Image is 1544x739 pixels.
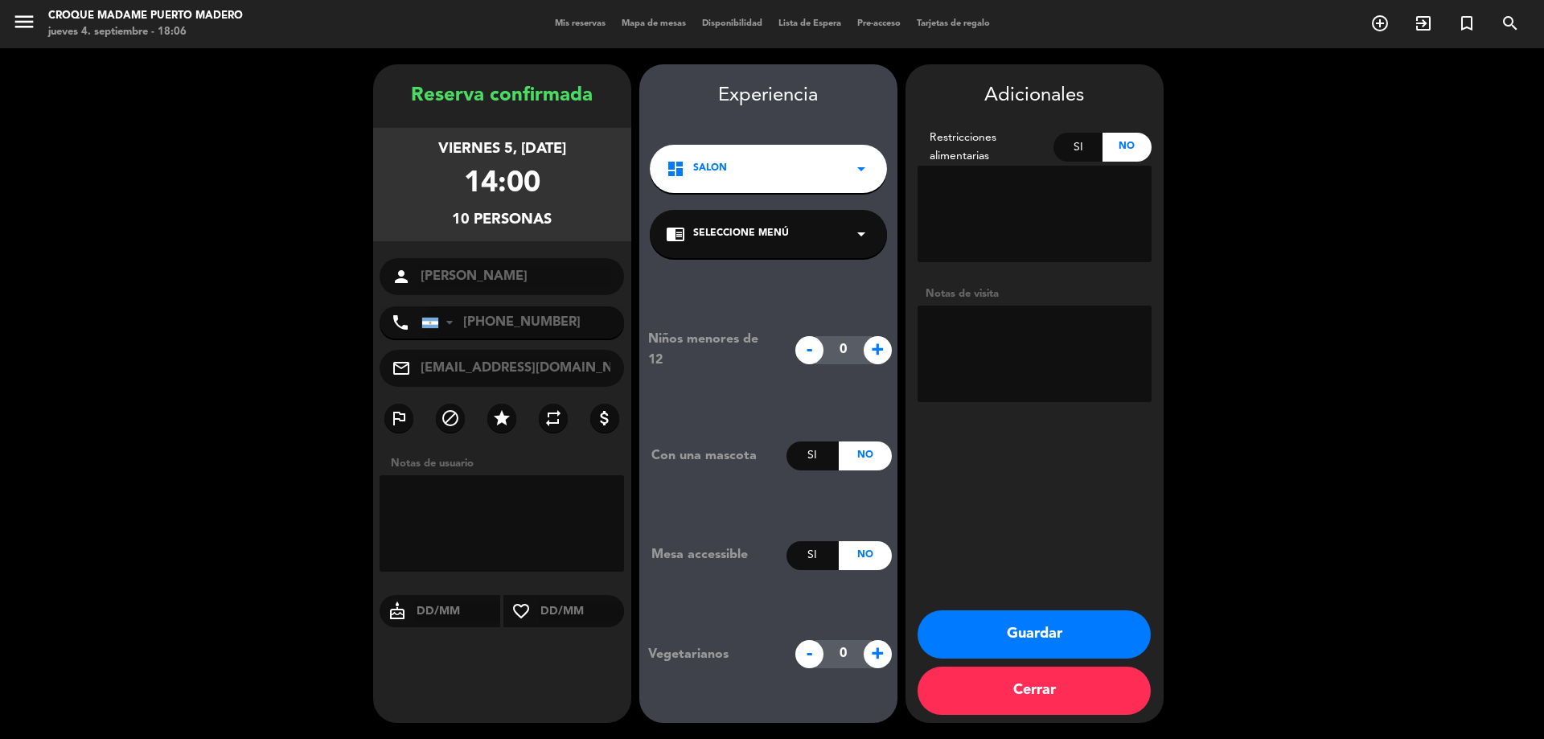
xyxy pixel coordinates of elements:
[918,285,1152,302] div: Notas de visita
[438,138,566,161] div: viernes 5, [DATE]
[770,19,849,28] span: Lista de Espera
[636,644,786,665] div: Vegetarianos
[918,129,1054,166] div: Restricciones alimentarias
[503,601,539,621] i: favorite_border
[464,161,540,208] div: 14:00
[12,10,36,39] button: menu
[918,80,1152,112] div: Adicionales
[909,19,998,28] span: Tarjetas de regalo
[1053,133,1103,162] div: Si
[852,224,871,244] i: arrow_drop_down
[636,329,786,371] div: Niños menores de 12
[544,409,563,428] i: repeat
[383,455,631,472] div: Notas de usuario
[389,409,409,428] i: outlined_flag
[666,224,685,244] i: chrome_reader_mode
[48,8,243,24] div: Croque Madame Puerto Madero
[392,359,411,378] i: mail_outline
[422,307,459,338] div: Argentina: +54
[786,441,839,470] div: Si
[539,601,625,622] input: DD/MM
[786,541,839,570] div: Si
[795,640,823,668] span: -
[1370,14,1390,33] i: add_circle_outline
[639,445,786,466] div: Con una mascota
[918,667,1151,715] button: Cerrar
[614,19,694,28] span: Mapa de mesas
[380,601,415,621] i: cake
[12,10,36,34] i: menu
[1103,133,1152,162] div: No
[391,313,410,332] i: phone
[849,19,909,28] span: Pre-acceso
[694,19,770,28] span: Disponibilidad
[48,24,243,40] div: jueves 4. septiembre - 18:06
[864,640,892,668] span: +
[693,226,789,242] span: Seleccione Menú
[839,541,891,570] div: No
[918,610,1151,659] button: Guardar
[639,80,897,112] div: Experiencia
[1414,14,1433,33] i: exit_to_app
[666,159,685,179] i: dashboard
[852,159,871,179] i: arrow_drop_down
[547,19,614,28] span: Mis reservas
[441,409,460,428] i: block
[864,336,892,364] span: +
[492,409,511,428] i: star
[1501,14,1520,33] i: search
[693,161,727,177] span: SALON
[595,409,614,428] i: attach_money
[639,544,786,565] div: Mesa accessible
[1457,14,1476,33] i: turned_in_not
[415,601,501,622] input: DD/MM
[795,336,823,364] span: -
[452,208,552,232] div: 10 personas
[839,441,891,470] div: No
[373,80,631,112] div: Reserva confirmada
[392,267,411,286] i: person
